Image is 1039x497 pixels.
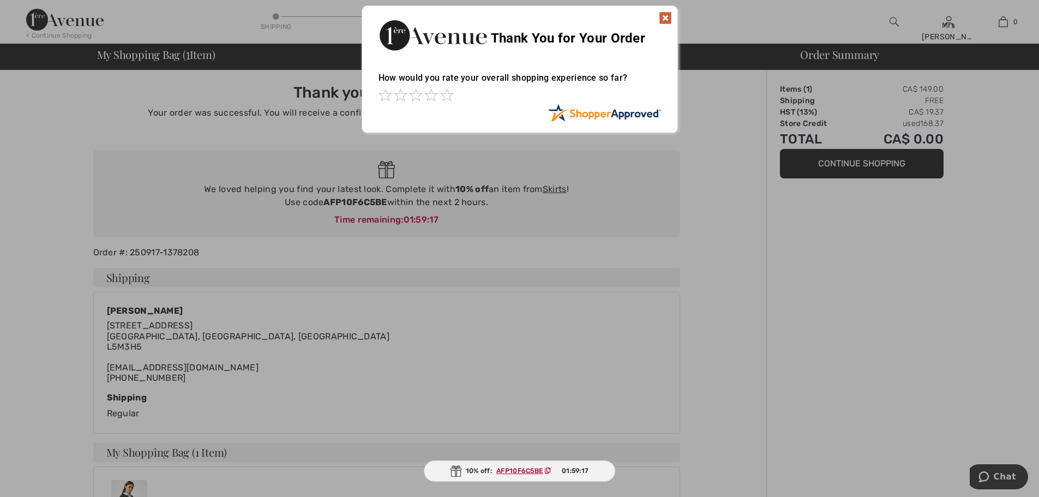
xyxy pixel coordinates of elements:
[379,62,661,104] div: How would you rate your overall shopping experience so far?
[562,466,588,476] span: 01:59:17
[659,11,672,25] img: x
[451,465,461,477] img: Gift.svg
[424,460,616,482] div: 10% off:
[491,31,645,46] span: Thank You for Your Order
[24,8,46,17] span: Chat
[379,17,488,53] img: Thank You for Your Order
[496,467,543,475] ins: AFP10F6C5BE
